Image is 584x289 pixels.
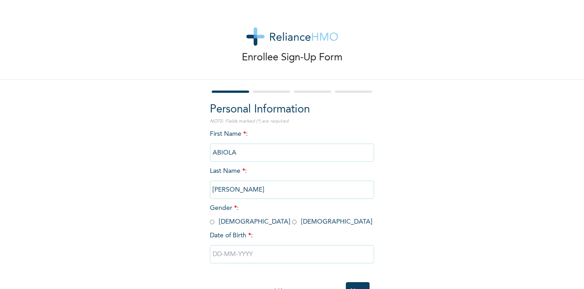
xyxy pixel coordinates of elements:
span: Gender : [DEMOGRAPHIC_DATA] [DEMOGRAPHIC_DATA] [210,205,372,225]
span: Last Name : [210,168,374,193]
p: Enrollee Sign-Up Form [242,50,343,65]
input: DD-MM-YYYY [210,245,374,263]
span: Date of Birth : [210,231,253,241]
h2: Personal Information [210,102,374,118]
p: NOTE: Fields marked (*) are required [210,118,374,125]
img: logo [246,27,338,46]
span: First Name : [210,131,374,156]
input: Enter your first name [210,144,374,162]
input: Enter your last name [210,181,374,199]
